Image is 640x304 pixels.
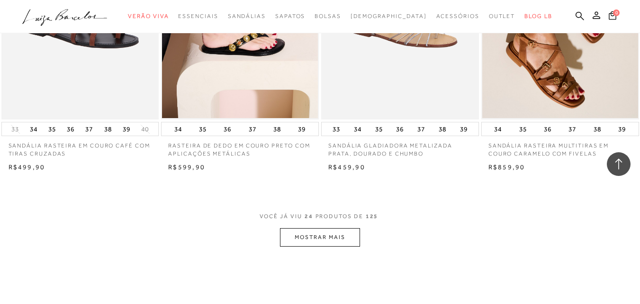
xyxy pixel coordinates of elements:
[524,8,552,25] a: BLOG LB
[275,13,305,19] span: Sapatos
[613,9,620,16] span: 0
[393,122,406,136] button: 36
[171,122,185,136] button: 34
[138,125,152,134] button: 40
[27,122,40,136] button: 34
[168,163,205,171] span: R$599,90
[489,8,515,25] a: noSubCategoriesText
[516,122,530,136] button: 35
[228,13,266,19] span: Sandálias
[321,136,479,158] a: SANDÁLIA GLADIADORA METALIZADA PRATA, DOURADO E CHUMBO
[330,122,343,136] button: 33
[280,228,360,247] button: MOSTRAR MAIS
[128,13,169,19] span: Verão Viva
[1,136,159,158] a: SANDÁLIA RASTEIRA EM COURO CAFÉ COM TIRAS CRUZADAS
[45,122,59,136] button: 35
[481,136,639,158] a: SANDÁLIA RASTEIRA MULTITIRAS EM COURO CARAMELO COM FIVELAS
[366,213,379,220] span: 125
[491,122,505,136] button: 34
[566,122,579,136] button: 37
[82,122,96,136] button: 37
[328,163,365,171] span: R$459,90
[315,8,341,25] a: noSubCategoriesText
[457,122,470,136] button: 39
[246,122,259,136] button: 37
[260,213,381,220] span: VOCÊ JÁ VIU PRODUTOS DE
[9,163,45,171] span: R$499,90
[436,122,449,136] button: 38
[372,122,386,136] button: 35
[178,8,218,25] a: noSubCategoriesText
[64,122,77,136] button: 36
[415,122,428,136] button: 37
[128,8,169,25] a: noSubCategoriesText
[615,122,629,136] button: 39
[295,122,308,136] button: 39
[221,122,234,136] button: 36
[178,13,218,19] span: Essenciais
[524,13,552,19] span: BLOG LB
[541,122,554,136] button: 36
[9,125,22,134] button: 33
[436,13,479,19] span: Acessórios
[161,136,319,158] a: RASTEIRA DE DEDO EM COURO PRETO COM APLICAÇÕES METÁLICAS
[489,13,515,19] span: Outlet
[101,122,115,136] button: 38
[305,213,313,220] span: 24
[275,8,305,25] a: noSubCategoriesText
[270,122,284,136] button: 38
[228,8,266,25] a: noSubCategoriesText
[488,163,525,171] span: R$859,90
[196,122,209,136] button: 35
[436,8,479,25] a: noSubCategoriesText
[315,13,341,19] span: Bolsas
[120,122,133,136] button: 39
[351,8,427,25] a: noSubCategoriesText
[351,122,364,136] button: 34
[606,10,619,23] button: 0
[591,122,604,136] button: 38
[351,13,427,19] span: [DEMOGRAPHIC_DATA]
